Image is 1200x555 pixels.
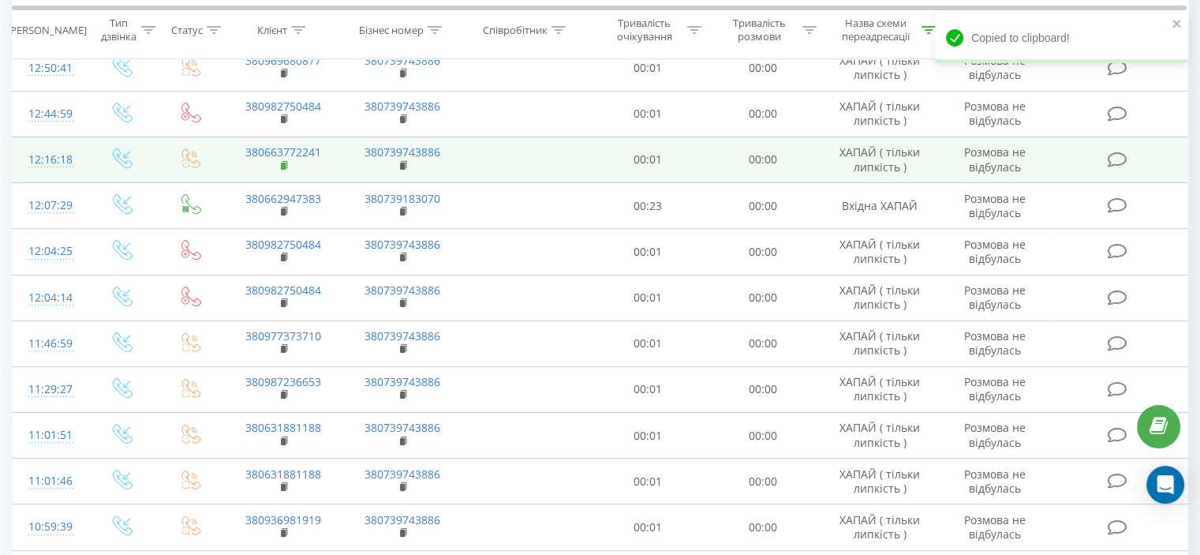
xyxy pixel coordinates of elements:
span: Розмова не відбулась [964,467,1026,496]
div: 12:04:25 [28,236,70,267]
td: 00:01 [591,91,705,137]
div: [PERSON_NAME] [7,23,87,36]
a: 380739743886 [364,283,440,298]
td: 00:00 [705,137,820,182]
div: 11:01:46 [28,466,70,497]
a: 380662947383 [245,191,321,206]
td: ХАПАЙ ( тільки липкість ) [820,91,939,137]
a: 380982750484 [245,237,321,252]
span: Розмова не відбулась [964,328,1026,358]
div: 12:07:29 [28,190,70,221]
div: 11:46:59 [28,328,70,359]
td: 00:01 [591,45,705,91]
a: 380987236653 [245,374,321,389]
div: Copied to clipboard! [935,13,1187,63]
span: Розмова не відбулась [964,191,1026,220]
td: 00:23 [591,183,705,229]
a: 380663772241 [245,144,321,159]
span: Розмова не відбулась [964,512,1026,542]
div: 12:16:18 [28,144,70,175]
div: Тривалість розмови [720,17,798,43]
div: Тривалість очікування [605,17,684,43]
td: 00:01 [591,137,705,182]
span: Розмова не відбулась [964,237,1026,266]
td: ХАПАЙ ( тільки липкість ) [820,321,939,366]
a: 380739743886 [364,144,440,159]
td: ХАПАЙ ( тільки липкість ) [820,504,939,550]
td: 00:00 [705,413,820,459]
div: 10:59:39 [28,512,70,542]
a: 380739743886 [364,237,440,252]
div: Назва схеми переадресації [835,17,918,43]
span: Розмова не відбулась [964,420,1026,449]
div: Тип дзвінка [99,17,136,43]
td: 00:01 [591,321,705,366]
a: 380631881188 [245,420,321,435]
a: 380739743886 [364,512,440,527]
td: 00:00 [705,91,820,137]
td: ХАПАЙ ( тільки липкість ) [820,413,939,459]
td: ХАПАЙ ( тільки липкість ) [820,275,939,321]
div: 12:50:41 [28,53,70,84]
a: 380739743886 [364,328,440,343]
div: 11:29:27 [28,374,70,405]
a: 380936981919 [245,512,321,527]
td: Вхідна ХАПАЙ [820,183,939,229]
a: 380739743886 [364,374,440,389]
div: 11:01:51 [28,420,70,451]
td: ХАПАЙ ( тільки липкість ) [820,366,939,412]
td: ХАПАЙ ( тільки липкість ) [820,45,939,91]
td: 00:01 [591,275,705,321]
a: 380969680877 [245,53,321,68]
td: 00:00 [705,45,820,91]
span: Розмова не відбулась [964,144,1026,174]
button: close [1172,17,1183,32]
td: 00:00 [705,275,820,321]
div: Співробітник [483,23,548,36]
div: 12:04:14 [28,283,70,313]
a: 380739743886 [364,467,440,482]
span: Розмова не відбулась [964,99,1026,128]
td: 00:00 [705,229,820,275]
a: 380977373710 [245,328,321,343]
div: Бізнес номер [359,23,424,36]
td: 00:00 [705,459,820,504]
td: ХАПАЙ ( тільки липкість ) [820,459,939,504]
td: 00:00 [705,321,820,366]
td: 00:00 [705,183,820,229]
div: Клієнт [257,23,287,36]
td: 00:01 [591,229,705,275]
td: 00:00 [705,504,820,550]
div: 12:44:59 [28,99,70,129]
td: 00:01 [591,413,705,459]
span: Розмова не відбулась [964,374,1026,403]
span: Розмова не відбулась [964,283,1026,312]
a: 380982750484 [245,283,321,298]
div: Open Intercom Messenger [1146,466,1184,504]
td: 00:01 [591,504,705,550]
a: 380739743886 [364,53,440,68]
td: 00:00 [705,366,820,412]
td: 00:01 [591,459,705,504]
a: 380982750484 [245,99,321,114]
td: ХАПАЙ ( тільки липкість ) [820,229,939,275]
div: Статус [171,23,203,36]
td: ХАПАЙ ( тільки липкість ) [820,137,939,182]
a: 380739183070 [364,191,440,206]
a: 380631881188 [245,467,321,482]
a: 380739743886 [364,99,440,114]
a: 380739743886 [364,420,440,435]
td: 00:01 [591,366,705,412]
